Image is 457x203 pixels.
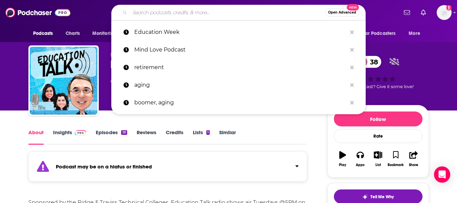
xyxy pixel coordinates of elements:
span: 38 [363,56,382,68]
img: tell me why sparkle [362,194,368,200]
span: Podcasts [33,29,53,38]
button: open menu [28,27,62,40]
span: More [409,29,420,38]
a: Credits [166,129,183,145]
div: List [375,163,381,167]
div: A weekly podcast [110,77,256,85]
a: boomer, aging [111,94,366,111]
div: Share [409,163,418,167]
a: retirement [111,59,366,76]
button: open menu [404,27,429,40]
p: Education Week [134,23,347,41]
a: Episodes10 [96,129,127,145]
div: Search podcasts, credits, & more... [111,5,366,20]
div: Bookmark [388,163,404,167]
a: Charts [61,27,84,40]
button: Share [405,147,422,171]
button: Follow [334,111,422,126]
span: New [347,4,359,11]
a: Similar [219,129,236,145]
div: Rate [334,129,422,143]
a: Reviews [137,129,156,145]
svg: Add a profile image [446,5,452,11]
img: Podchaser - Follow, Share and Rate Podcasts [5,6,70,19]
img: Education Talk [30,47,97,115]
button: Open AdvancedNew [325,8,359,17]
button: Play [334,147,351,171]
span: Polk Education Pathways [110,52,184,58]
span: Logged in as angelabellBL2024 [437,5,452,20]
p: Mind Love Podcast [134,41,347,59]
div: 10 [121,130,127,135]
p: boomer, aging [134,94,347,111]
a: 38 [357,56,382,68]
button: List [369,147,387,171]
a: Show notifications dropdown [418,7,429,18]
div: 38Good podcast? Give it some love! [327,52,429,94]
span: Open Advanced [328,11,356,14]
input: Search podcasts, credits, & more... [130,7,325,18]
section: Click to expand status details [28,156,307,182]
a: About [28,129,44,145]
div: Play [339,163,346,167]
span: Tell Me Why [370,194,394,200]
a: Education Week [111,23,366,41]
img: Podchaser Pro [75,130,87,136]
button: Bookmark [387,147,405,171]
button: Apps [351,147,369,171]
a: Mind Love Podcast [111,41,366,59]
a: Lists1 [193,129,210,145]
p: retirement [134,59,347,76]
p: aging [134,76,347,94]
div: 1 [206,130,210,135]
div: Open Intercom Messenger [434,166,450,183]
div: Apps [356,163,365,167]
a: aging [111,76,366,94]
img: User Profile [437,5,452,20]
span: Charts [66,29,80,38]
span: For Podcasters [363,29,396,38]
span: Good podcast? Give it some love! [343,84,414,89]
strong: Podcast may be on a hiatus or finished [56,163,152,170]
button: Show profile menu [437,5,452,20]
button: open menu [88,27,125,40]
span: Monitoring [92,29,116,38]
a: InsightsPodchaser Pro [53,129,87,145]
a: Show notifications dropdown [401,7,413,18]
button: open menu [359,27,406,40]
